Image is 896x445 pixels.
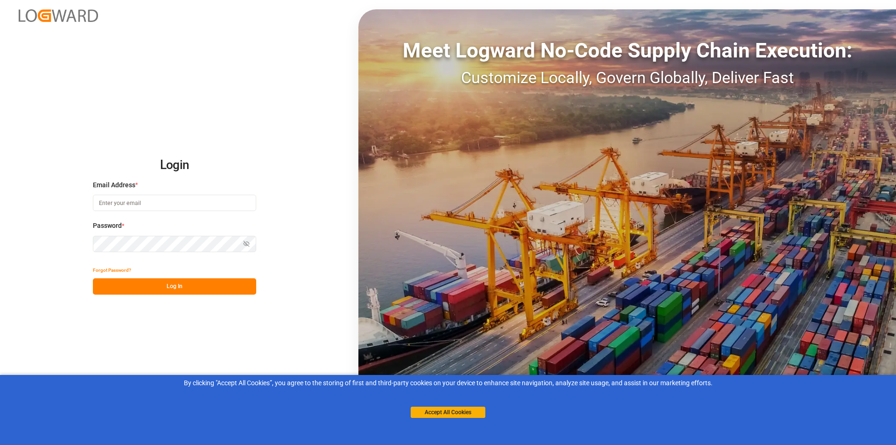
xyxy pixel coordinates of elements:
[93,278,256,295] button: Log In
[93,180,135,190] span: Email Address
[93,195,256,211] input: Enter your email
[7,378,889,388] div: By clicking "Accept All Cookies”, you agree to the storing of first and third-party cookies on yo...
[93,221,122,231] span: Password
[19,9,98,22] img: Logward_new_orange.png
[411,407,485,418] button: Accept All Cookies
[93,150,256,180] h2: Login
[93,262,131,278] button: Forgot Password?
[358,35,896,66] div: Meet Logward No-Code Supply Chain Execution:
[358,66,896,90] div: Customize Locally, Govern Globally, Deliver Fast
